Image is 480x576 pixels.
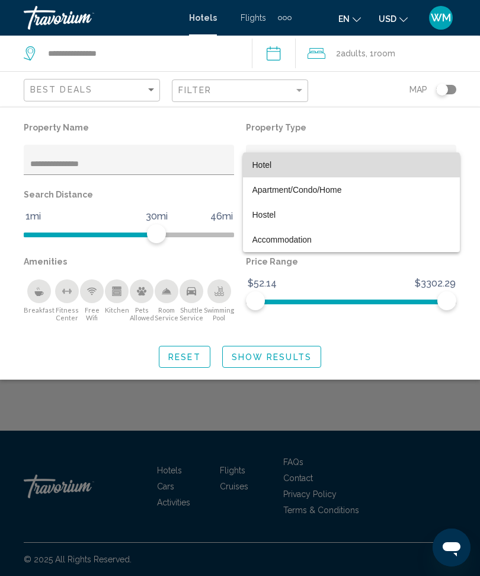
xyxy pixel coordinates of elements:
[252,185,342,195] span: Apartment/Condo/Home
[252,235,312,244] span: Accommodation
[252,160,272,170] span: Hotel
[433,529,471,567] iframe: Button to launch messaging window
[243,152,460,252] div: Property type
[252,210,276,219] span: Hostel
